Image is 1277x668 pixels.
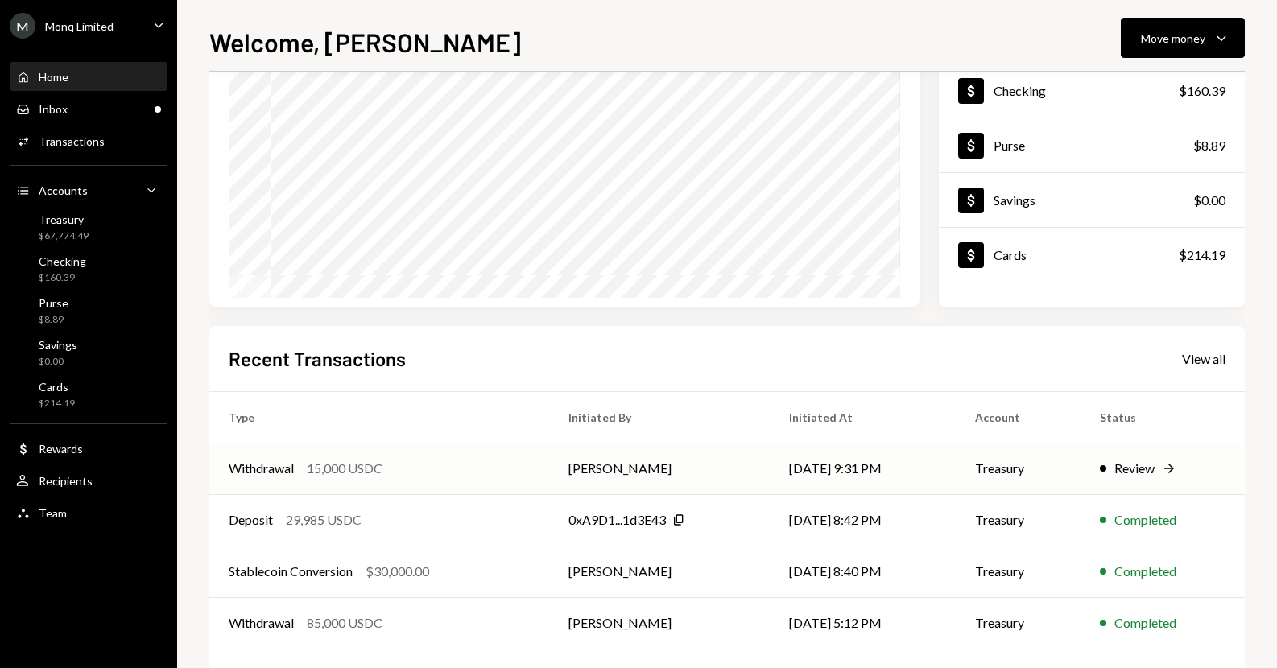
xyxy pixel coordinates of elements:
[10,249,167,288] a: Checking$160.39
[549,391,770,443] th: Initiated By
[1114,613,1176,633] div: Completed
[10,13,35,39] div: M
[39,313,68,327] div: $8.89
[366,562,429,581] div: $30,000.00
[1114,562,1176,581] div: Completed
[39,271,86,285] div: $160.39
[939,173,1245,227] a: Savings$0.00
[229,345,406,372] h2: Recent Transactions
[39,397,75,410] div: $214.19
[956,391,1081,443] th: Account
[549,597,770,649] td: [PERSON_NAME]
[39,338,77,352] div: Savings
[39,254,86,268] div: Checking
[770,546,956,597] td: [DATE] 8:40 PM
[956,597,1081,649] td: Treasury
[956,443,1081,494] td: Treasury
[10,94,167,123] a: Inbox
[1182,351,1225,367] div: View all
[1193,136,1225,155] div: $8.89
[549,546,770,597] td: [PERSON_NAME]
[1179,245,1225,265] div: $214.19
[10,466,167,495] a: Recipients
[1121,18,1245,58] button: Move money
[209,26,521,58] h1: Welcome, [PERSON_NAME]
[39,442,83,456] div: Rewards
[939,118,1245,172] a: Purse$8.89
[956,546,1081,597] td: Treasury
[39,506,67,520] div: Team
[39,474,93,488] div: Recipients
[568,510,666,530] div: 0xA9D1...1d3E43
[10,434,167,463] a: Rewards
[229,459,294,478] div: Withdrawal
[209,391,549,443] th: Type
[39,355,77,369] div: $0.00
[1114,459,1155,478] div: Review
[770,443,956,494] td: [DATE] 9:31 PM
[45,19,114,33] div: Monq Limited
[994,192,1035,208] div: Savings
[549,443,770,494] td: [PERSON_NAME]
[10,175,167,204] a: Accounts
[770,391,956,443] th: Initiated At
[1182,349,1225,367] a: View all
[229,562,353,581] div: Stablecoin Conversion
[770,597,956,649] td: [DATE] 5:12 PM
[939,228,1245,282] a: Cards$214.19
[10,126,167,155] a: Transactions
[286,510,362,530] div: 29,985 USDC
[39,70,68,84] div: Home
[770,494,956,546] td: [DATE] 8:42 PM
[39,102,68,116] div: Inbox
[10,62,167,91] a: Home
[229,613,294,633] div: Withdrawal
[994,83,1046,98] div: Checking
[1081,391,1245,443] th: Status
[39,183,88,197] div: Accounts
[939,64,1245,118] a: Checking$160.39
[307,459,382,478] div: 15,000 USDC
[10,375,167,414] a: Cards$214.19
[994,138,1025,153] div: Purse
[307,613,382,633] div: 85,000 USDC
[39,229,89,243] div: $67,774.49
[956,494,1081,546] td: Treasury
[39,380,75,394] div: Cards
[1141,30,1205,47] div: Move money
[39,296,68,310] div: Purse
[10,333,167,372] a: Savings$0.00
[39,212,89,226] div: Treasury
[10,208,167,246] a: Treasury$67,774.49
[10,498,167,527] a: Team
[229,510,273,530] div: Deposit
[1179,81,1225,101] div: $160.39
[1114,510,1176,530] div: Completed
[39,134,105,148] div: Transactions
[10,291,167,330] a: Purse$8.89
[1193,191,1225,210] div: $0.00
[994,247,1027,262] div: Cards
